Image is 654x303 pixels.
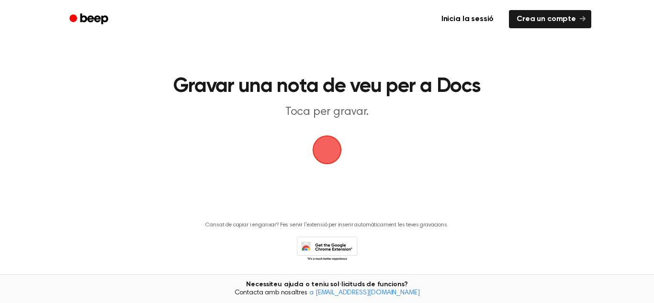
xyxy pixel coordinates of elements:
font: Crea un compte [517,15,576,23]
a: Inicia la sessió [432,8,503,30]
a: Crea un compte [509,10,591,28]
img: Logotip de bip [313,135,341,164]
font: Contacta amb nosaltres [235,290,307,296]
font: Inicia la sessió [441,15,494,23]
font: Cansat de copiar i enganxar? Fes servir l'extensió per inserir automàticament les teves gravacions. [205,222,448,228]
a: a [EMAIL_ADDRESS][DOMAIN_NAME] [309,290,419,296]
font: Necessiteu ajuda o teniu sol·licituds de funcions? [246,281,407,288]
font: Gravar una nota de veu per a Docs [173,77,480,97]
font: Toca per gravar. [285,106,369,118]
a: Bip [63,10,117,29]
